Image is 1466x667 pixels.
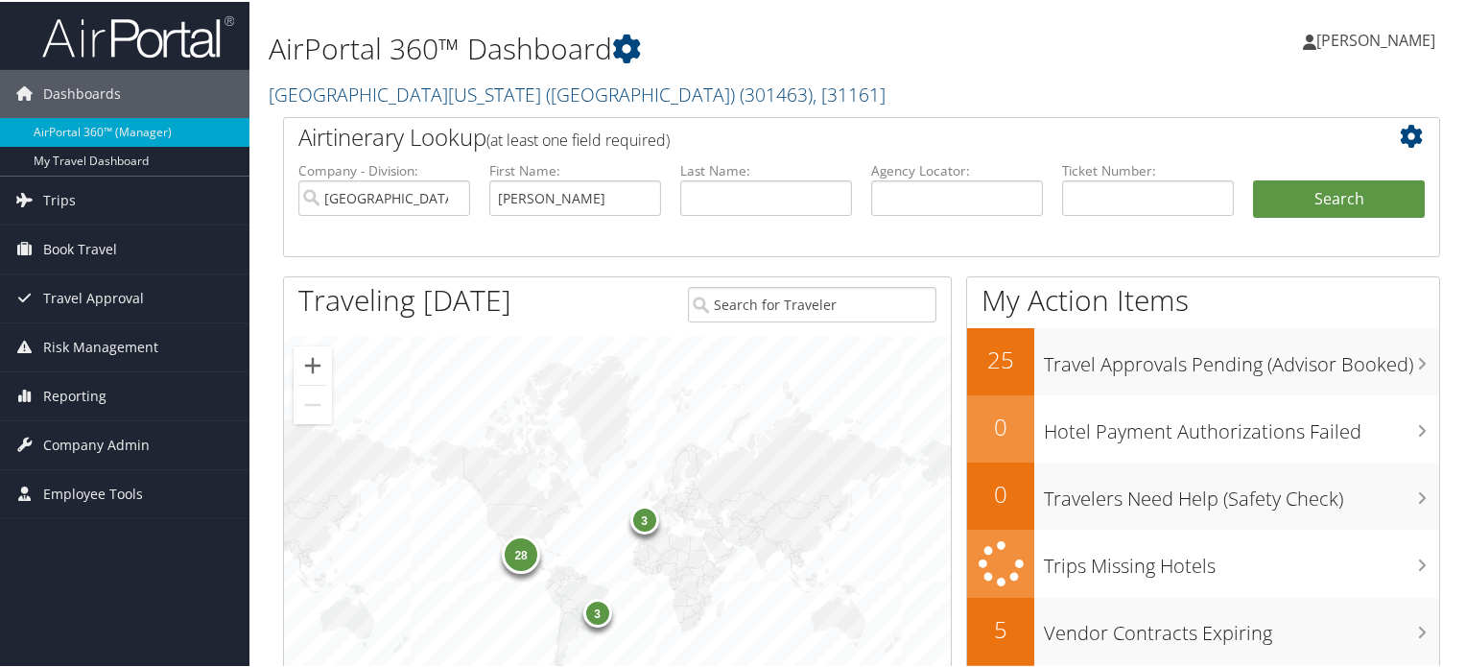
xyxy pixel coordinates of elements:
[486,128,670,149] span: (at least one field required)
[1044,474,1439,511] h3: Travelers Need Help (Safety Check)
[740,80,813,106] span: ( 301463 )
[43,273,144,321] span: Travel Approval
[813,80,886,106] span: , [ 31161 ]
[629,503,658,532] div: 3
[1303,10,1454,67] a: [PERSON_NAME]
[680,159,852,179] label: Last Name:
[967,393,1439,461] a: 0Hotel Payment Authorizations Failed
[967,528,1439,596] a: Trips Missing Hotels
[298,159,470,179] label: Company - Division:
[1044,340,1439,376] h3: Travel Approvals Pending (Advisor Booked)
[967,476,1034,509] h2: 0
[43,370,106,418] span: Reporting
[502,533,540,571] div: 28
[871,159,1043,179] label: Agency Locator:
[1062,159,1234,179] label: Ticket Number:
[967,611,1034,644] h2: 5
[967,278,1439,319] h1: My Action Items
[43,468,143,516] span: Employee Tools
[294,345,332,383] button: Zoom in
[298,119,1329,152] h2: Airtinerary Lookup
[269,27,1059,67] h1: AirPortal 360™ Dashboard
[1253,179,1425,217] button: Search
[43,224,117,272] span: Book Travel
[269,80,886,106] a: [GEOGRAPHIC_DATA][US_STATE] ([GEOGRAPHIC_DATA])
[1044,407,1439,443] h3: Hotel Payment Authorizations Failed
[43,175,76,223] span: Trips
[42,12,234,58] img: airportal-logo.png
[298,278,511,319] h1: Traveling [DATE]
[967,461,1439,528] a: 0Travelers Need Help (Safety Check)
[43,68,121,116] span: Dashboards
[582,597,611,626] div: 3
[1044,541,1439,578] h3: Trips Missing Hotels
[967,326,1439,393] a: 25Travel Approvals Pending (Advisor Booked)
[489,159,661,179] label: First Name:
[688,285,937,321] input: Search for Traveler
[43,322,158,369] span: Risk Management
[43,419,150,467] span: Company Admin
[294,384,332,422] button: Zoom out
[967,596,1439,663] a: 5Vendor Contracts Expiring
[967,409,1034,441] h2: 0
[1316,28,1435,49] span: [PERSON_NAME]
[1044,608,1439,645] h3: Vendor Contracts Expiring
[967,342,1034,374] h2: 25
